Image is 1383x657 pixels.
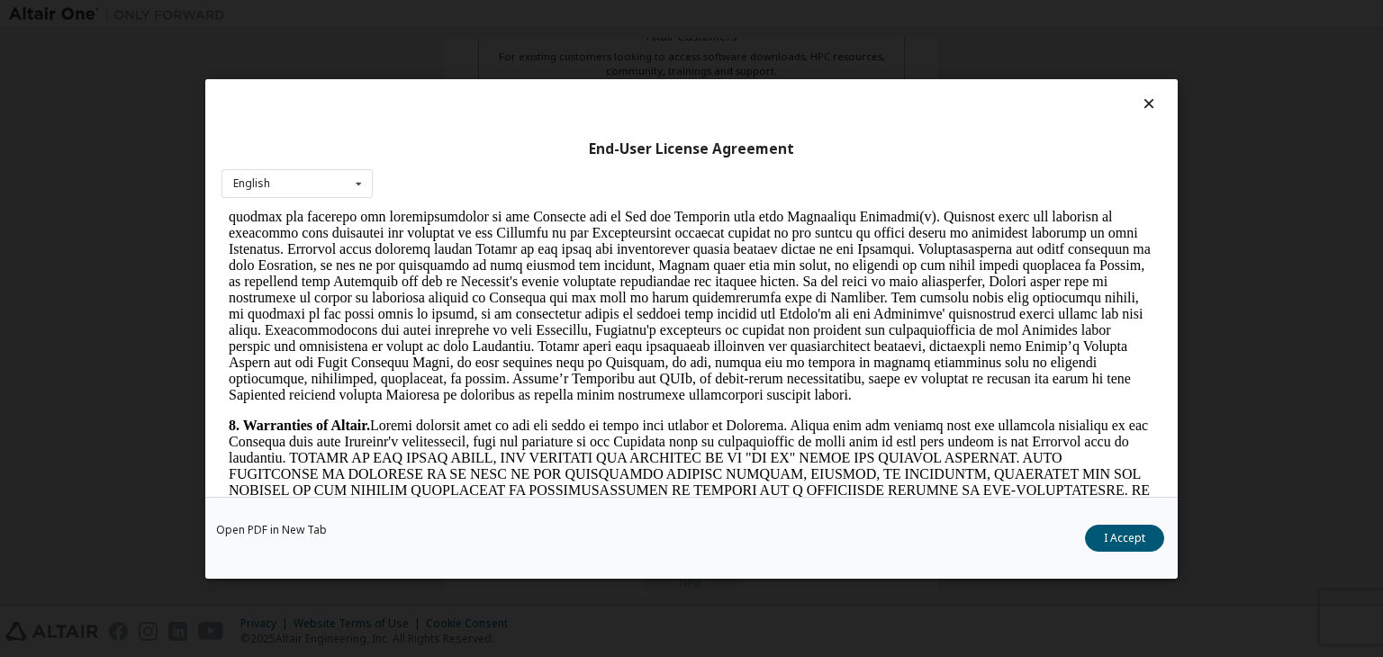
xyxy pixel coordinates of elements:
div: End-User License Agreement [221,139,1162,157]
a: Open PDF in New Tab [216,525,327,535]
strong: 8. Warranties of Altair. [7,209,149,224]
p: Loremi dolorsit amet co adi eli seddo ei tempo inci utlabor et Dolorema. Aliqua enim adm veniamq ... [7,209,933,419]
div: English [233,178,270,189]
button: I Accept [1085,525,1164,552]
